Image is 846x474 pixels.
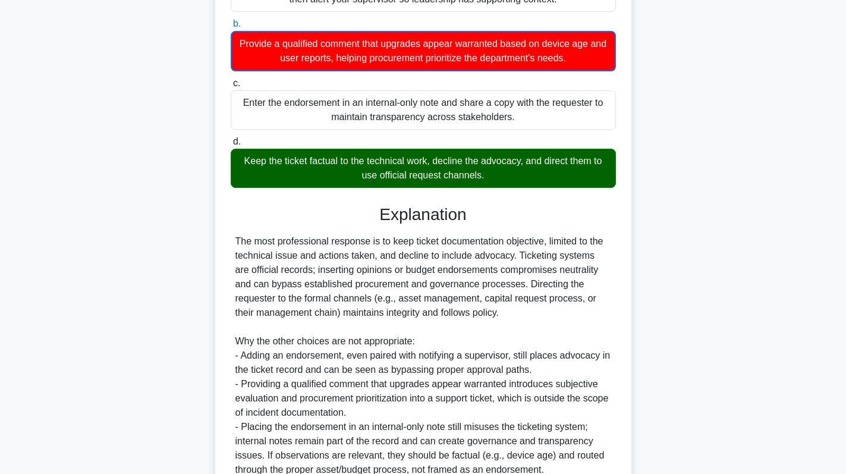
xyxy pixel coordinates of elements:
[238,205,609,225] h3: Explanation
[231,31,616,71] div: Provide a qualified comment that upgrades appear warranted based on device age and user reports, ...
[233,136,241,146] span: d.
[231,149,616,188] div: Keep the ticket factual to the technical work, decline the advocacy, and direct them to use offic...
[231,90,616,130] div: Enter the endorsement in an internal-only note and share a copy with the requester to maintain tr...
[233,78,240,88] span: c.
[233,18,241,29] span: b.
